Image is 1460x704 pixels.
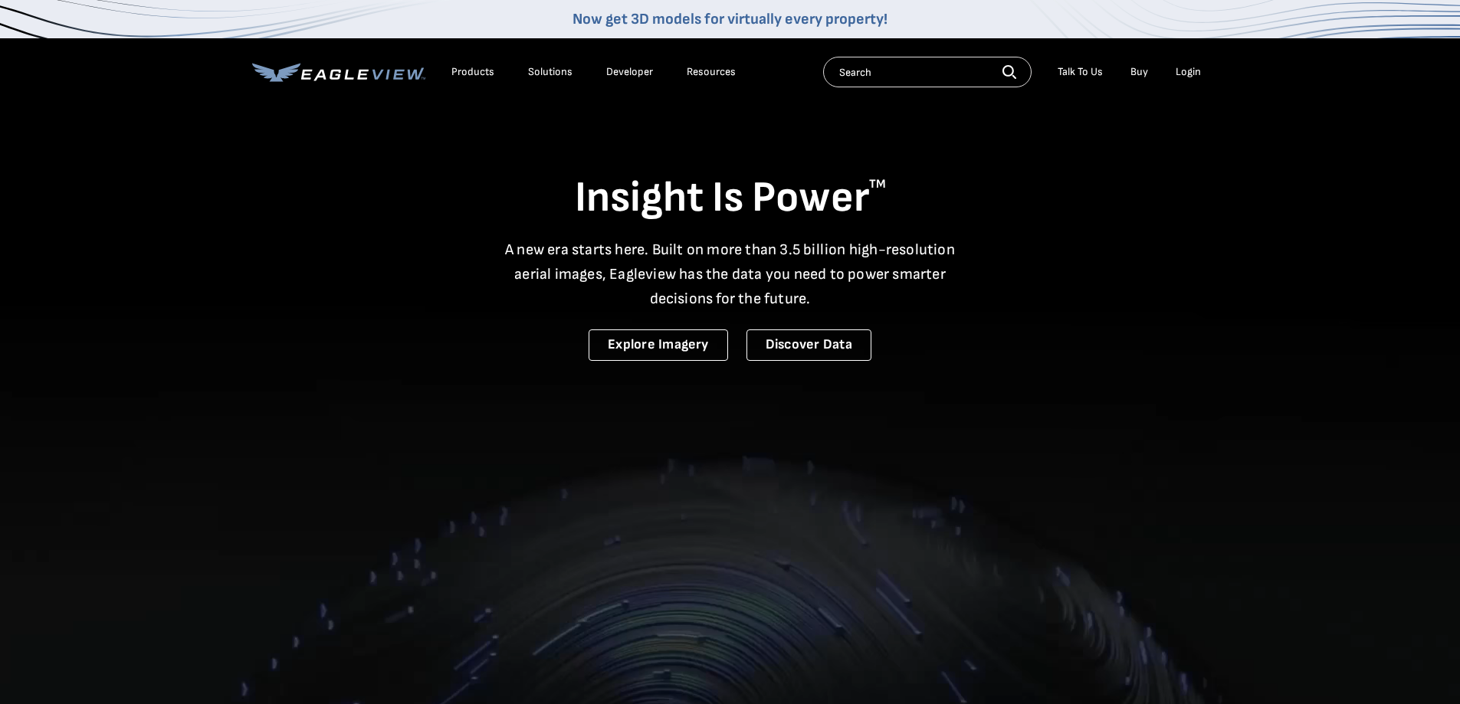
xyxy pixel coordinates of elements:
a: Explore Imagery [589,329,728,361]
div: Solutions [528,65,573,79]
div: Talk To Us [1058,65,1103,79]
a: Now get 3D models for virtually every property! [573,10,887,28]
div: Products [451,65,494,79]
div: Resources [687,65,736,79]
h1: Insight Is Power [252,172,1209,225]
div: Login [1176,65,1201,79]
input: Search [823,57,1032,87]
sup: TM [869,177,886,192]
p: A new era starts here. Built on more than 3.5 billion high-resolution aerial images, Eagleview ha... [496,237,965,311]
a: Buy [1130,65,1148,79]
a: Developer [606,65,653,79]
a: Discover Data [746,329,871,361]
